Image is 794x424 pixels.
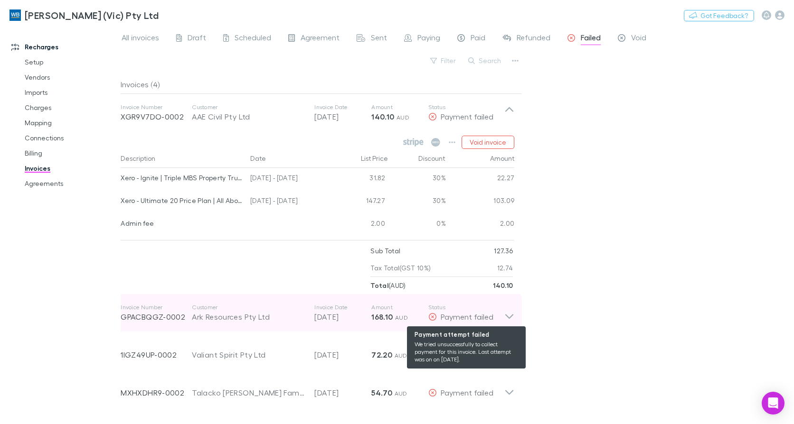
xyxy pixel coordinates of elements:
[15,100,126,115] a: Charges
[581,33,601,45] span: Failed
[4,4,164,27] a: [PERSON_NAME] (Vic) Pty Ltd
[15,146,126,161] a: Billing
[370,281,388,289] strong: Total
[441,388,493,397] span: Payment failed
[9,9,21,21] img: William Buck (Vic) Pty Ltd's Logo
[246,168,332,191] div: [DATE] - [DATE]
[371,103,428,111] p: Amount
[15,70,126,85] a: Vendors
[15,55,126,70] a: Setup
[188,33,206,45] span: Draft
[192,103,305,111] p: Customer
[121,213,243,233] div: Admin fee
[15,115,126,130] a: Mapping
[494,242,513,259] p: 127.36
[371,388,392,397] strong: 54.70
[113,94,522,132] div: Invoice NumberXGR9V7DO-0002CustomerAAE Civil Pty LtdInvoice Date[DATE]Amount140.10 AUDStatusPayme...
[441,112,493,121] span: Payment failed
[371,112,394,121] strong: 140.10
[471,33,485,45] span: Paid
[121,311,192,323] p: GPACBQGZ-0002
[441,350,493,359] span: Payment failed
[113,294,522,332] div: Invoice NumberGPACBQGZ-0002CustomerArk Resources Pty LtdInvoice Date[DATE]Amount168.10 AUDStatus
[762,392,785,415] div: Open Intercom Messenger
[370,242,400,259] p: Sub Total
[121,103,192,111] p: Invoice Number
[395,390,407,397] span: AUD
[428,304,504,311] p: Status
[441,312,493,321] span: Payment failed
[371,312,393,322] strong: 168.10
[121,304,192,311] p: Invoice Number
[121,191,243,211] div: Xero - Ultimate 20 Price Plan | All About Excavations Pty Ltd
[493,281,513,289] strong: 140.10
[389,191,446,213] div: 30%
[371,304,428,311] p: Amount
[332,168,389,191] div: 31.82
[15,85,126,100] a: Imports
[332,191,389,213] div: 147.27
[332,213,389,236] div: 2.00
[192,304,305,311] p: Customer
[113,370,522,408] div: MXHXDHR9-0002Talacko [PERSON_NAME] Family Trust[DATE]54.70 AUDPayment failed
[246,191,332,213] div: [DATE] - [DATE]
[15,161,126,176] a: Invoices
[417,33,440,45] span: Paying
[113,332,522,370] div: 1IGZ49UP-0002Valiant Spirit Pty Ltd[DATE]72.20 AUDPayment failed
[371,33,387,45] span: Sent
[446,168,515,191] div: 22.27
[497,259,513,277] p: 12.74
[684,10,754,21] button: Got Feedback?
[192,311,305,323] div: Ark Resources Pty Ltd
[389,213,446,236] div: 0%
[397,114,409,121] span: AUD
[301,33,340,45] span: Agreement
[2,39,126,55] a: Recharges
[192,387,305,398] div: Talacko [PERSON_NAME] Family Trust
[25,9,159,21] h3: [PERSON_NAME] (Vic) Pty Ltd
[121,168,243,188] div: Xero - Ignite | Triple MBS Property Trust
[15,176,126,191] a: Agreements
[463,55,507,66] button: Search
[192,111,305,122] div: AAE Civil Pty Ltd
[428,103,504,111] p: Status
[425,55,462,66] button: Filter
[370,277,406,294] p: ( AUD )
[314,111,371,122] p: [DATE]
[371,350,392,359] strong: 72.20
[462,136,514,149] button: Void invoice
[122,33,159,45] span: All invoices
[121,387,192,398] p: MXHXDHR9-0002
[446,191,515,213] div: 103.09
[314,304,371,311] p: Invoice Date
[314,387,371,398] p: [DATE]
[235,33,271,45] span: Scheduled
[389,168,446,191] div: 30%
[314,349,371,360] p: [DATE]
[395,314,408,321] span: AUD
[517,33,550,45] span: Refunded
[15,130,126,146] a: Connections
[314,103,371,111] p: Invoice Date
[395,352,407,359] span: AUD
[631,33,646,45] span: Void
[370,259,431,277] p: Tax Total (GST 10%)
[121,349,192,360] p: 1IGZ49UP-0002
[446,213,515,236] div: 2.00
[192,349,305,360] div: Valiant Spirit Pty Ltd
[121,111,192,122] p: XGR9V7DO-0002
[314,311,371,323] p: [DATE]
